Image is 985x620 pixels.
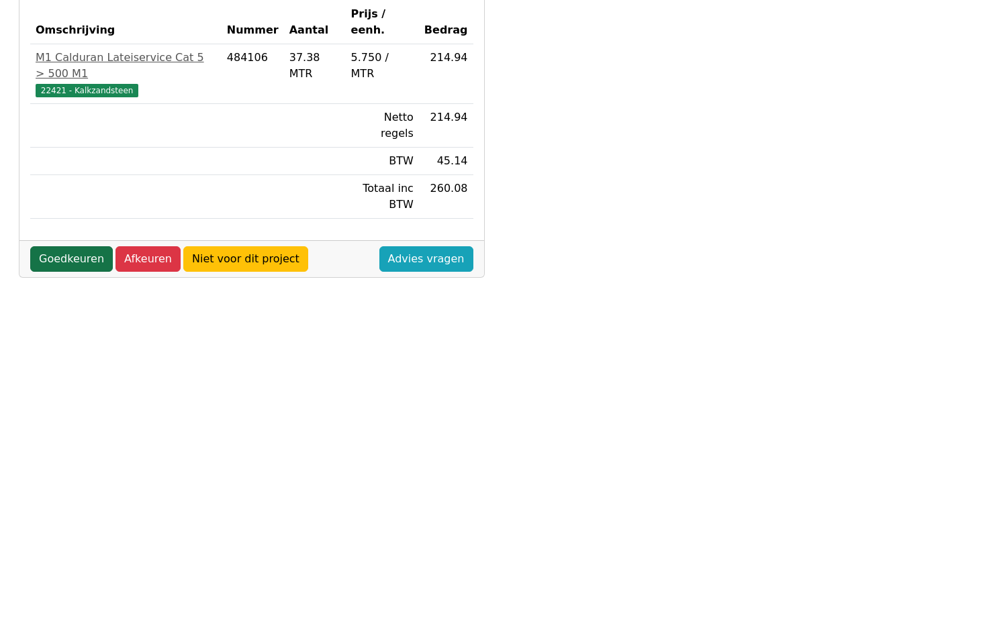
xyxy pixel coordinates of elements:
td: 214.94 [419,104,473,148]
td: 484106 [222,44,284,104]
a: Afkeuren [115,246,181,272]
th: Aantal [284,1,346,44]
th: Omschrijving [30,1,222,44]
span: 22421 - Kalkzandsteen [36,84,138,97]
td: 45.14 [419,148,473,175]
a: Advies vragen [379,246,473,272]
th: Bedrag [419,1,473,44]
a: M1 Calduran Lateiservice Cat 5 > 500 M122421 - Kalkzandsteen [36,50,216,98]
th: Nummer [222,1,284,44]
td: 214.94 [419,44,473,104]
td: BTW [346,148,419,175]
div: 5.750 / MTR [351,50,414,82]
td: 260.08 [419,175,473,219]
td: Netto regels [346,104,419,148]
div: 37.38 MTR [289,50,340,82]
td: Totaal inc BTW [346,175,419,219]
div: M1 Calduran Lateiservice Cat 5 > 500 M1 [36,50,216,82]
th: Prijs / eenh. [346,1,419,44]
a: Niet voor dit project [183,246,308,272]
a: Goedkeuren [30,246,113,272]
